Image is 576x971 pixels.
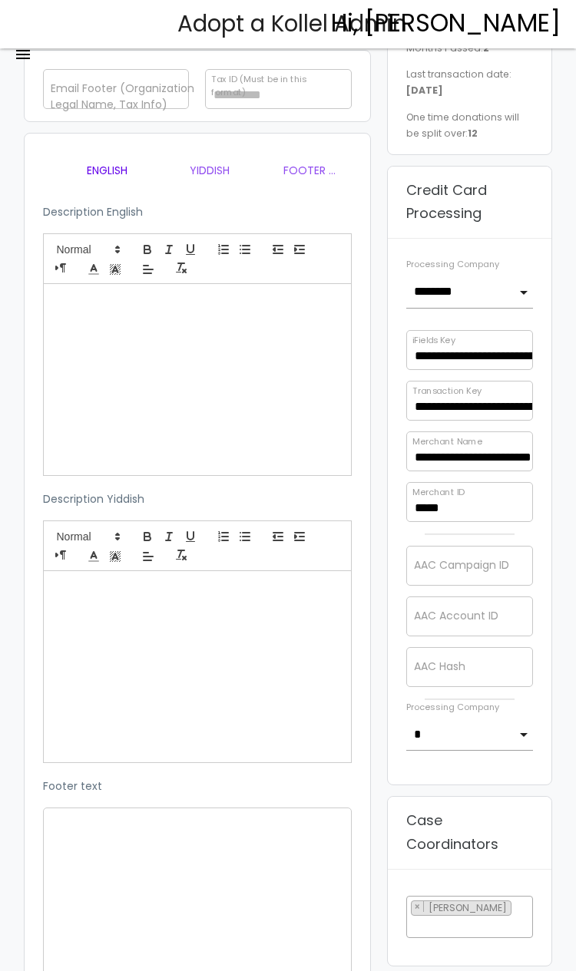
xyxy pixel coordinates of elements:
[43,492,144,508] label: Description Yiddish
[427,902,511,915] span: [PERSON_NAME]
[43,205,143,221] label: Description English
[274,153,352,190] a: Footer Text
[406,810,534,857] p: Case Coordinators
[43,779,102,795] label: Footer text
[415,902,420,913] span: ×
[412,902,424,913] button: Remove item
[468,127,478,140] b: 12
[14,31,32,80] a: menu
[406,702,499,715] label: Processing Company
[411,901,511,917] li: Shmuel Weiss
[68,153,146,190] a: English
[406,41,534,58] p: Months Passed:
[483,42,489,55] b: 2
[406,180,534,226] p: Credit Card Processing
[406,68,534,100] p: Last transaction date:
[406,259,499,272] label: Processing Company
[406,84,443,97] b: [DATE]
[406,111,534,143] p: One time donations will be split over:
[171,153,249,190] a: Yiddish
[331,10,561,37] h4: Hi, [PERSON_NAME]
[411,920,533,934] textarea: Search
